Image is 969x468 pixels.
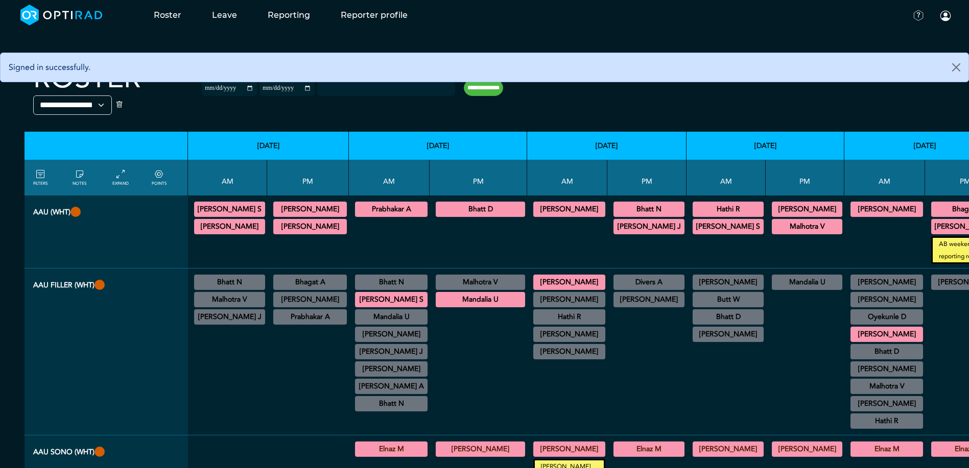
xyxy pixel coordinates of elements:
[693,441,764,457] div: General US 08:30 - 13:00
[694,203,762,215] summary: Hathi R
[694,311,762,323] summary: Bhatt D
[33,168,48,187] a: FILTERS
[20,5,103,26] img: brand-opti-rad-logos-blue-and-white-d2f68631ba2948856bd03f2d395fb146ddc8fb01b4b6e9315ea85fa773367...
[357,398,426,410] summary: Bhatt N
[437,293,524,306] summary: Mandalia U
[273,219,347,234] div: CT Trauma & Urgent/MRI Trauma & Urgent 13:30 - 18:30
[852,203,921,215] summary: [PERSON_NAME]
[613,219,684,234] div: CT Trauma & Urgent/MRI Trauma & Urgent 13:30 - 18:30
[772,441,842,457] div: General US 13:30 - 18:30
[773,443,841,455] summary: [PERSON_NAME]
[535,328,604,340] summary: [PERSON_NAME]
[844,160,925,195] th: AM
[615,220,683,233] summary: [PERSON_NAME] J
[533,327,605,342] div: General CT/General MRI/General XR 10:00 - 13:30
[273,292,347,307] div: CT Trauma & Urgent/MRI Trauma & Urgent 13:30 - 18:30
[535,443,604,455] summary: [PERSON_NAME]
[613,202,684,217] div: CT Trauma & Urgent/MRI Trauma & Urgent 13:30 - 18:30
[355,309,428,325] div: US Diagnostic MSK/US Interventional MSK/US General Adult 09:00 - 12:00
[850,441,923,457] div: General US 08:30 - 13:00
[355,275,428,290] div: US Interventional MSK 08:30 - 11:00
[766,160,844,195] th: PM
[944,53,968,82] button: Close
[535,203,604,215] summary: [PERSON_NAME]
[533,275,605,290] div: CT Trauma & Urgent/MRI Trauma & Urgent 08:30 - 13:30
[613,441,684,457] div: General US 13:30 - 18:30
[25,195,188,268] th: AAU (WHT)
[615,443,683,455] summary: Elnaz M
[773,203,841,215] summary: [PERSON_NAME]
[687,160,766,195] th: AM
[273,202,347,217] div: CT Trauma & Urgent/MRI Trauma & Urgent 13:30 - 18:30
[188,160,267,195] th: AM
[357,380,426,392] summary: [PERSON_NAME] A
[694,276,762,288] summary: [PERSON_NAME]
[852,363,921,375] summary: [PERSON_NAME]
[194,309,265,325] div: General CT/General MRI/General XR 11:30 - 13:30
[196,276,264,288] summary: Bhatt N
[527,160,607,195] th: AM
[194,202,265,217] div: CT Trauma & Urgent/MRI Trauma & Urgent 08:30 - 13:30
[615,203,683,215] summary: Bhatt N
[188,132,349,160] th: [DATE]
[850,379,923,394] div: General CT/General MRI/General XR 09:30 - 11:30
[275,276,345,288] summary: Bhagat A
[850,344,923,359] div: US Diagnostic MSK/US Interventional MSK 09:00 - 12:30
[533,309,605,325] div: US General Paediatric 09:30 - 13:00
[196,203,264,215] summary: [PERSON_NAME] S
[436,292,525,307] div: CT Trauma & Urgent/MRI Trauma & Urgent 13:30 - 18:30
[535,276,604,288] summary: [PERSON_NAME]
[436,202,525,217] div: CT Trauma & Urgent/MRI Trauma & Urgent 13:30 - 18:30
[772,219,842,234] div: CT Trauma & Urgent/MRI Trauma & Urgent 13:30 - 18:30
[196,220,264,233] summary: [PERSON_NAME]
[694,220,762,233] summary: [PERSON_NAME] S
[357,293,426,306] summary: [PERSON_NAME] S
[852,443,921,455] summary: Elnaz M
[852,415,921,427] summary: Hathi R
[349,160,430,195] th: AM
[694,443,762,455] summary: [PERSON_NAME]
[772,275,842,290] div: CT Trauma & Urgent/MRI Trauma & Urgent 13:30 - 18:30
[437,203,524,215] summary: Bhatt D
[850,396,923,411] div: General CT/General MRI/General XR 10:30 - 14:00
[355,379,428,394] div: General CT/CT Gastrointestinal/MRI Gastrointestinal/General MRI/General XR 10:30 - 12:00
[194,292,265,307] div: General US/US Diagnostic MSK/US Gynaecology/US Interventional H&N/US Interventional MSK/US Interv...
[852,276,921,288] summary: [PERSON_NAME]
[196,311,264,323] summary: [PERSON_NAME] J
[852,346,921,358] summary: Bhatt D
[436,275,525,290] div: CT Trauma & Urgent/MRI Trauma & Urgent 13:30 - 18:30
[436,441,525,457] div: General US 13:30 - 18:30
[357,443,426,455] summary: Elnaz M
[613,275,684,290] div: General CT/General MRI/General XR/General NM 13:00 - 14:30
[112,168,129,187] a: collapse/expand entries
[357,328,426,340] summary: [PERSON_NAME]
[25,268,188,435] th: AAU FILLER (WHT)
[693,202,764,217] div: CT Trauma & Urgent/MRI Trauma & Urgent 08:30 - 13:30
[275,203,345,215] summary: [PERSON_NAME]
[273,309,347,325] div: CT Cardiac 13:30 - 17:00
[355,344,428,359] div: General CT/General MRI/General XR 09:30 - 11:30
[852,311,921,323] summary: Oyekunle D
[852,328,921,340] summary: [PERSON_NAME]
[694,328,762,340] summary: [PERSON_NAME]
[357,311,426,323] summary: Mandalia U
[355,327,428,342] div: US Head & Neck/US Interventional H&N 09:15 - 12:15
[275,220,345,233] summary: [PERSON_NAME]
[73,168,86,187] a: show/hide notes
[615,293,683,306] summary: [PERSON_NAME]
[693,309,764,325] div: CT Trauma & Urgent/MRI Trauma & Urgent 08:30 - 13:30
[437,443,524,455] summary: [PERSON_NAME]
[535,293,604,306] summary: [PERSON_NAME]
[772,202,842,217] div: CT Trauma & Urgent/MRI Trauma & Urgent 13:30 - 18:30
[852,398,921,410] summary: [PERSON_NAME]
[533,202,605,217] div: CT Trauma & Urgent/MRI Trauma & Urgent 08:30 - 13:30
[194,219,265,234] div: CT Trauma & Urgent/MRI Trauma & Urgent 08:30 - 13:30
[535,311,604,323] summary: Hathi R
[693,292,764,307] div: General CT/General MRI/General XR 08:00 - 13:00
[430,160,527,195] th: PM
[527,132,687,160] th: [DATE]
[693,219,764,234] div: CT Trauma & Urgent/MRI Trauma & Urgent 08:30 - 13:30
[533,441,605,457] div: General US 08:30 - 13:00
[533,344,605,359] div: ImE Lead till 1/4/2026 11:30 - 15:30
[355,361,428,377] div: CT Neuro/CT Head & Neck/MRI Neuro/MRI Head & Neck/XR Head & Neck 09:30 - 14:00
